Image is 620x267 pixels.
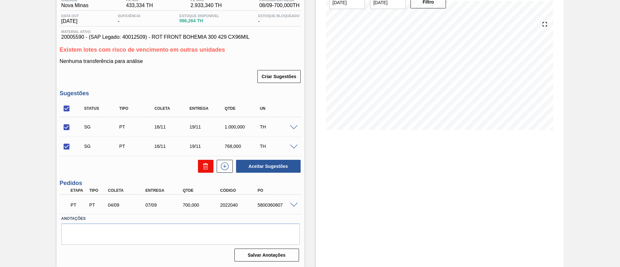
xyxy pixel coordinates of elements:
div: 700,000 [181,202,223,208]
span: 2.933,340 TH [191,3,222,8]
span: 433,334 TH [126,3,153,8]
div: Pedido em Trânsito [69,198,88,212]
div: UN [258,106,297,111]
div: Pedido de Transferência [118,124,157,129]
span: [DATE] [61,18,79,24]
span: Estoque Bloqueado [258,14,299,18]
div: 5800360807 [256,202,298,208]
div: Qtde [223,106,262,111]
p: Nenhuma transferência para análise [60,58,301,64]
div: Tipo [88,188,107,193]
div: 16/11/2025 [153,144,192,149]
div: 1.000,000 [223,124,262,129]
span: 20005590 - (SAP Legado: 40012509) - ROT FRONT BOHEMIA 300 429 CX96MIL [61,34,300,40]
span: 08/09 - 700,000 TH [259,3,300,8]
label: Anotações [61,214,300,223]
div: 768,000 [223,144,262,149]
span: Data out [61,14,79,18]
div: 19/11/2025 [188,124,227,129]
div: TH [258,144,297,149]
button: Aceitar Sugestões [236,160,301,173]
div: Qtde [181,188,223,193]
span: Material ativo [61,30,300,34]
div: Pedido de Transferência [88,202,107,208]
div: Pedido de Transferência [118,144,157,149]
div: Sugestão Criada [83,124,122,129]
div: Código [219,188,261,193]
h3: Pedidos [60,180,301,187]
div: PO [256,188,298,193]
div: 07/09/2025 [144,202,186,208]
p: PT [71,202,87,208]
div: Aceitar Sugestões [233,159,301,173]
div: Etapa [69,188,88,193]
div: Criar Sugestões [258,69,301,84]
button: Criar Sugestões [257,70,300,83]
span: Nova Minas [61,3,88,8]
div: - [256,14,301,24]
div: 19/11/2025 [188,144,227,149]
div: - [116,14,142,24]
div: Coleta [153,106,192,111]
div: Entrega [144,188,186,193]
div: Entrega [188,106,227,111]
div: 04/09/2025 [106,202,148,208]
span: Existem lotes com risco de vencimento em outras unidades [60,46,225,53]
div: Excluir Sugestões [195,160,213,173]
div: Tipo [118,106,157,111]
button: Salvar Anotações [234,249,299,262]
div: Nova sugestão [213,160,233,173]
div: Status [83,106,122,111]
div: TH [258,124,297,129]
div: 16/11/2025 [153,124,192,129]
div: Coleta [106,188,148,193]
span: Estoque Disponível [180,14,219,18]
div: Sugestão Criada [83,144,122,149]
div: 2022040 [219,202,261,208]
h3: Sugestões [60,90,301,97]
span: Suficiência [118,14,140,18]
span: 996,264 TH [180,18,219,23]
